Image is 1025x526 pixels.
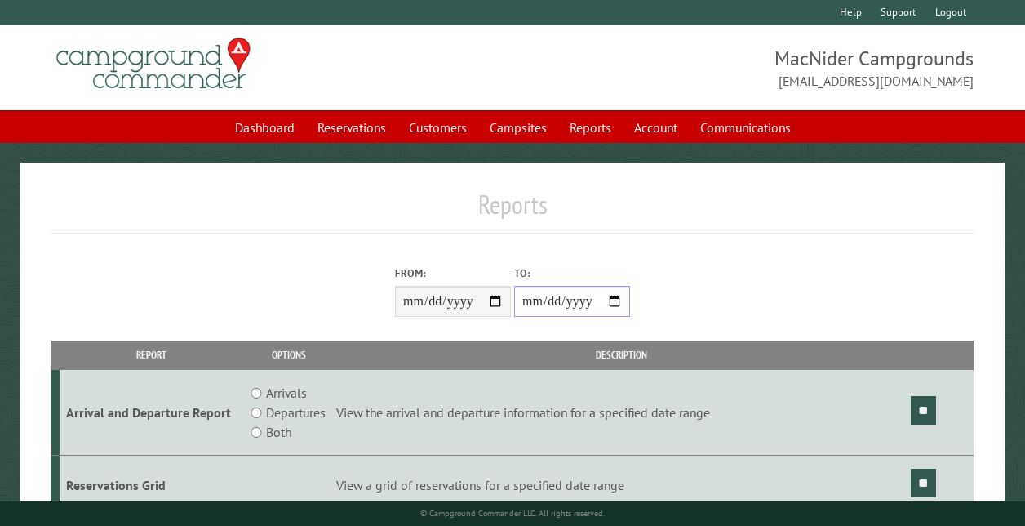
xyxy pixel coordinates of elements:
th: Options [244,341,334,369]
label: From: [395,265,511,281]
span: MacNider Campgrounds [EMAIL_ADDRESS][DOMAIN_NAME] [512,45,974,91]
th: Description [334,341,908,369]
h1: Reports [51,189,974,234]
label: Arrivals [266,383,307,403]
td: View a grid of reservations for a specified date range [334,456,908,515]
label: To: [514,265,630,281]
label: Both [266,422,291,442]
td: Arrival and Departure Report [60,370,244,456]
img: Campground Commander [51,32,255,96]
td: Reservations Grid [60,456,244,515]
a: Account [624,112,687,143]
td: View the arrival and departure information for a specified date range [334,370,908,456]
label: Departures [266,403,326,422]
small: © Campground Commander LLC. All rights reserved. [420,508,605,519]
a: Campsites [480,112,557,143]
a: Reservations [308,112,396,143]
a: Communications [690,112,801,143]
a: Customers [399,112,477,143]
a: Dashboard [225,112,304,143]
a: Reports [560,112,621,143]
th: Report [60,341,244,369]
